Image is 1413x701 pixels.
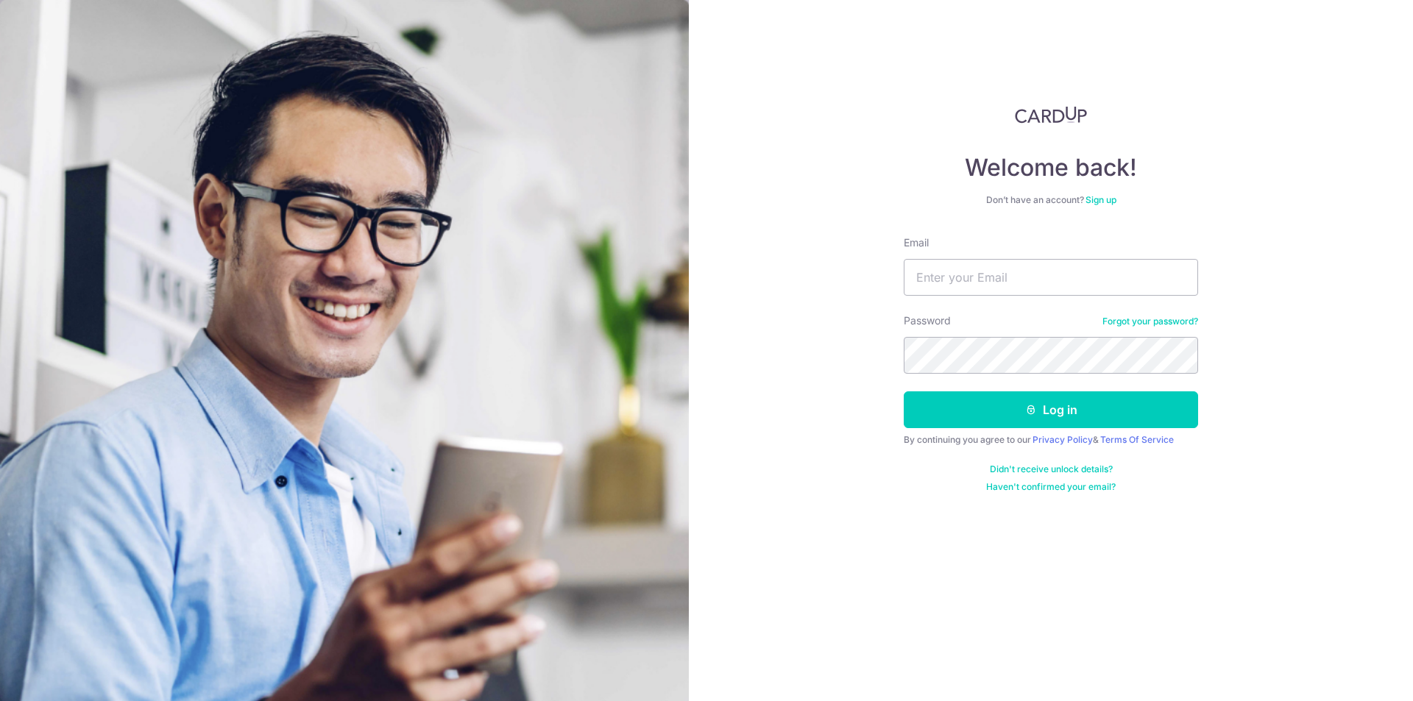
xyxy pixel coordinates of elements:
button: Log in [904,391,1198,428]
a: Didn't receive unlock details? [990,463,1113,475]
a: Forgot your password? [1102,316,1198,327]
img: CardUp Logo [1015,106,1087,124]
a: Sign up [1086,194,1116,205]
label: Password [904,313,951,328]
a: Terms Of Service [1100,434,1174,445]
a: Haven't confirmed your email? [986,481,1116,493]
h4: Welcome back! [904,153,1198,182]
label: Email [904,235,929,250]
div: Don’t have an account? [904,194,1198,206]
a: Privacy Policy [1033,434,1093,445]
input: Enter your Email [904,259,1198,296]
div: By continuing you agree to our & [904,434,1198,446]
